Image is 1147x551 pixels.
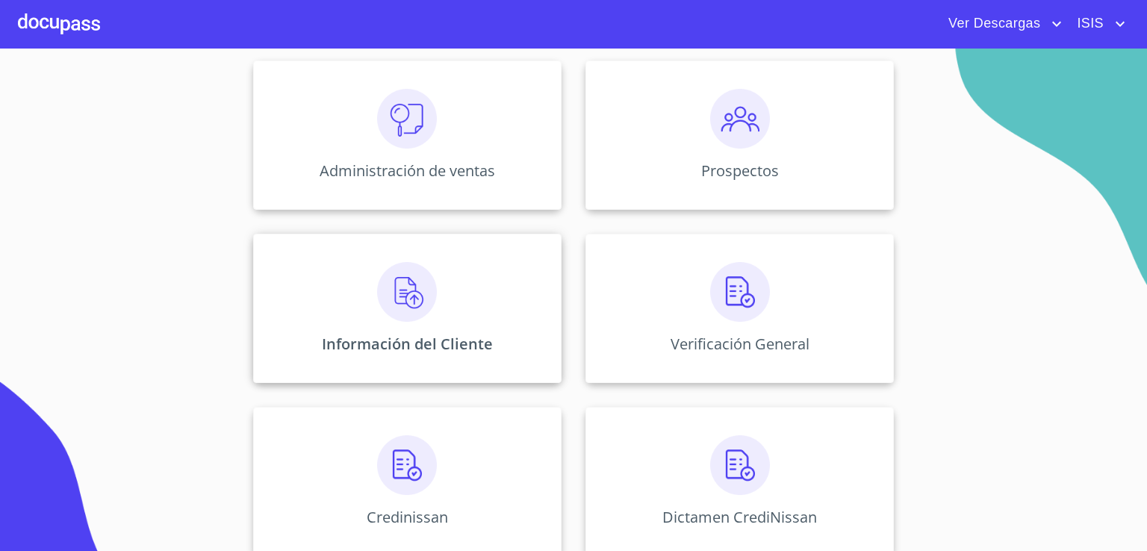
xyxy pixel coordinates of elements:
[1066,12,1111,36] span: ISIS
[701,161,779,181] p: Prospectos
[320,161,495,181] p: Administración de ventas
[937,12,1066,36] button: account of current user
[367,507,448,527] p: Credinissan
[662,507,817,527] p: Dictamen CrediNissan
[710,262,770,322] img: verificacion.png
[671,334,809,354] p: Verificación General
[1066,12,1129,36] button: account of current user
[377,89,437,149] img: consulta.png
[710,435,770,495] img: verificacion.png
[377,435,437,495] img: verificacion.png
[322,334,493,354] p: Información del Cliente
[937,12,1048,36] span: Ver Descargas
[377,262,437,322] img: carga.png
[710,89,770,149] img: prospectos.png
